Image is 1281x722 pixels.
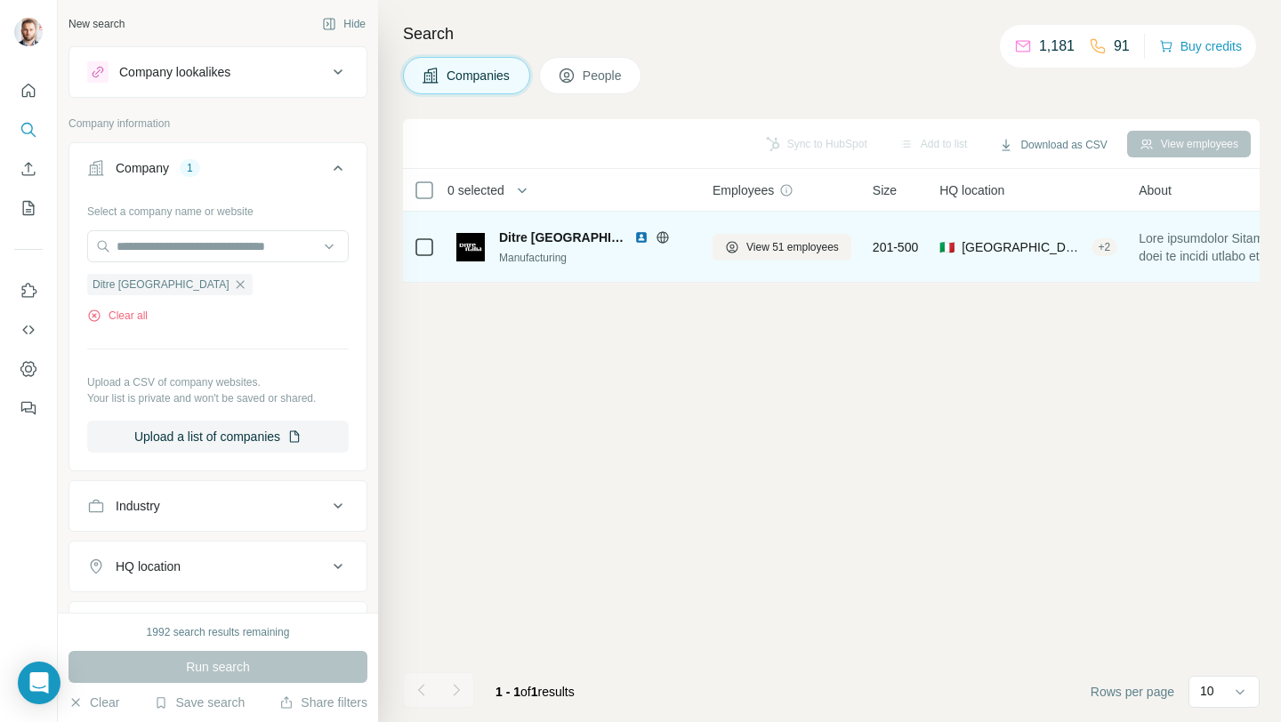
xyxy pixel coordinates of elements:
span: 1 - 1 [495,685,520,699]
button: Dashboard [14,353,43,385]
p: Upload a CSV of company websites. [87,374,349,390]
p: Your list is private and won't be saved or shared. [87,390,349,406]
button: Use Surfe on LinkedIn [14,275,43,307]
button: Share filters [279,694,367,711]
img: Avatar [14,18,43,46]
img: LinkedIn logo [634,230,649,245]
button: Save search [154,694,245,711]
button: Search [14,114,43,146]
span: Employees [713,181,774,199]
div: + 2 [1092,239,1118,255]
button: HQ location [69,545,367,588]
button: Company lookalikes [69,51,367,93]
button: Use Surfe API [14,314,43,346]
span: 0 selected [447,181,504,199]
button: Industry [69,485,367,527]
button: Clear [68,694,119,711]
span: 201-500 [873,238,918,256]
button: Quick start [14,75,43,107]
button: Clear all [87,308,148,324]
span: [GEOGRAPHIC_DATA], Province of [GEOGRAPHIC_DATA], [GEOGRAPHIC_DATA] [962,238,1084,256]
span: Companies [447,67,512,84]
span: View 51 employees [746,239,839,255]
div: HQ location [116,558,181,575]
div: Company [116,159,169,177]
span: Size [873,181,897,199]
div: Select a company name or website [87,197,349,220]
button: Upload a list of companies [87,421,349,453]
div: Open Intercom Messenger [18,662,60,704]
div: Industry [116,497,160,515]
img: Logo of Ditre Italia [456,233,485,261]
span: HQ location [939,181,1004,199]
p: 1,181 [1039,36,1075,57]
button: Download as CSV [987,132,1119,158]
h4: Search [403,21,1260,46]
button: Feedback [14,392,43,424]
span: of [520,685,531,699]
div: 1 [180,160,200,176]
p: 91 [1114,36,1130,57]
div: New search [68,16,125,32]
button: Annual revenue ($) [69,606,367,648]
div: Manufacturing [499,250,691,266]
button: Company1 [69,147,367,197]
span: 🇮🇹 [939,238,955,256]
span: Ditre [GEOGRAPHIC_DATA] [93,277,230,293]
button: Enrich CSV [14,153,43,185]
span: Ditre [GEOGRAPHIC_DATA] [499,229,625,246]
span: Rows per page [1091,683,1174,701]
span: results [495,685,575,699]
span: 1 [531,685,538,699]
span: About [1139,181,1172,199]
p: 10 [1200,682,1214,700]
button: Buy credits [1159,34,1242,59]
p: Company information [68,116,367,132]
div: Company lookalikes [119,63,230,81]
div: 1992 search results remaining [147,624,290,640]
button: View 51 employees [713,234,851,261]
button: My lists [14,192,43,224]
button: Hide [310,11,378,37]
span: People [583,67,624,84]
